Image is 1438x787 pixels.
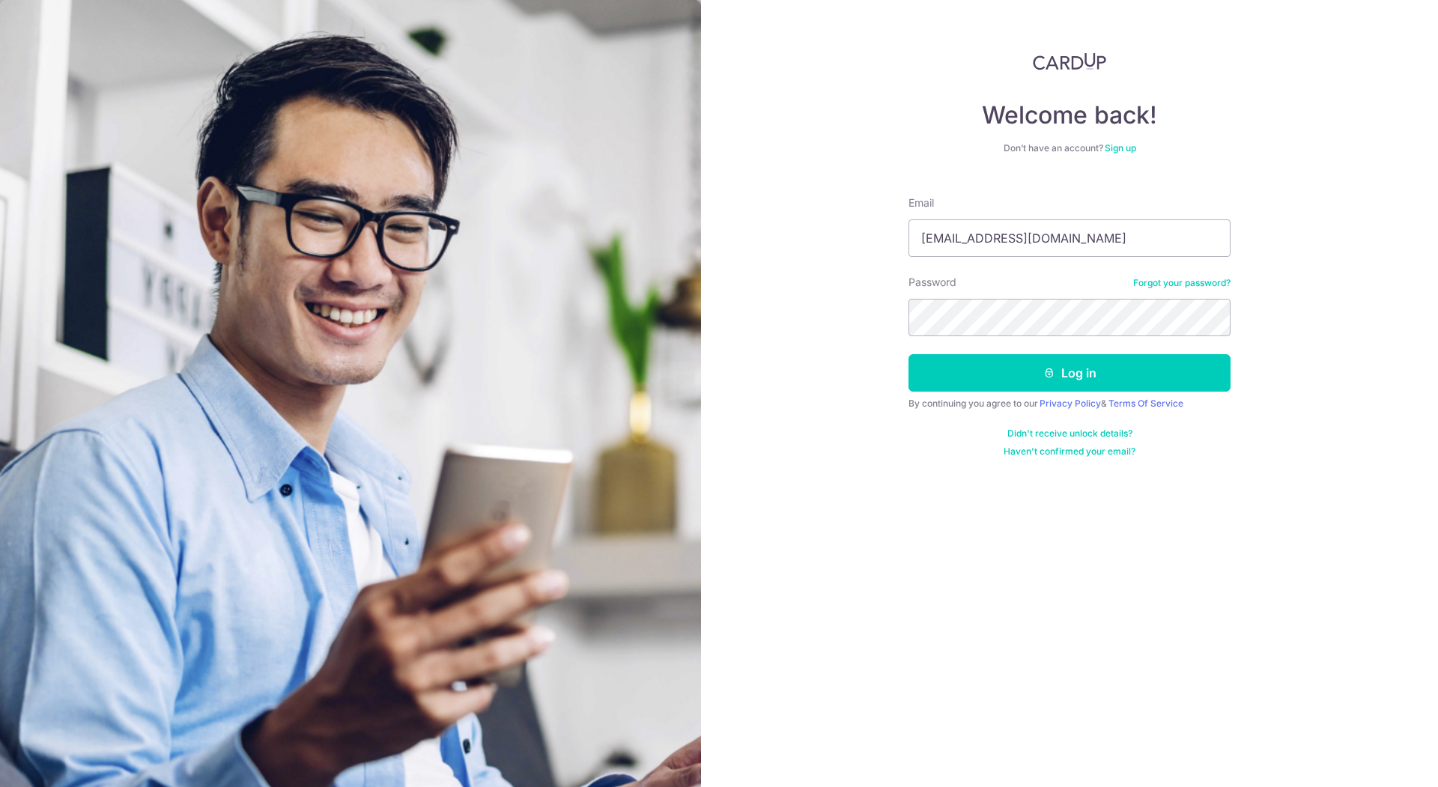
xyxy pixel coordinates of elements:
[1040,398,1101,409] a: Privacy Policy
[908,275,956,290] label: Password
[908,142,1231,154] div: Don’t have an account?
[1004,446,1135,458] a: Haven't confirmed your email?
[1033,52,1106,70] img: CardUp Logo
[1108,398,1183,409] a: Terms Of Service
[1105,142,1136,154] a: Sign up
[1133,277,1231,289] a: Forgot your password?
[908,219,1231,257] input: Enter your Email
[908,100,1231,130] h4: Welcome back!
[908,354,1231,392] button: Log in
[1007,428,1132,440] a: Didn't receive unlock details?
[908,195,934,210] label: Email
[908,398,1231,410] div: By continuing you agree to our &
